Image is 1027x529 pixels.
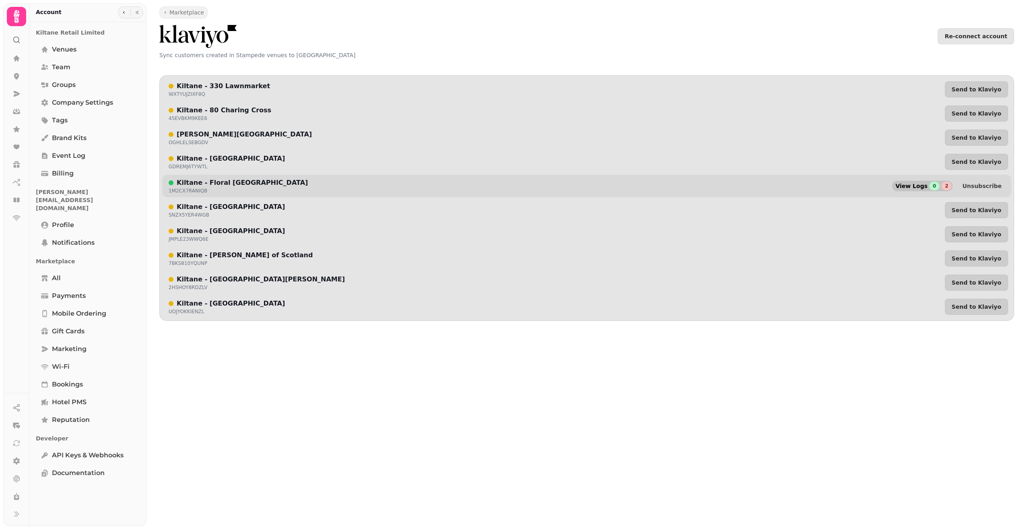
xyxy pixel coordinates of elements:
[956,181,1008,191] button: Unsubscribe
[52,116,68,125] span: Tags
[52,468,105,478] span: Documentation
[52,380,83,389] span: Bookings
[36,77,140,93] a: Groups
[36,235,140,251] a: Notifications
[169,139,208,146] p: OGHLELSEBGDV
[36,306,140,322] a: Mobile ordering
[36,95,140,111] a: Company settings
[36,376,140,393] a: Bookings
[36,25,140,40] p: Kiltane Retail Limited
[945,33,1007,39] span: Re-connect account
[952,280,1001,285] span: Send to Klaviyo
[952,231,1001,237] span: Send to Klaviyo
[52,169,74,178] span: Billing
[169,163,208,170] p: GDREMJ6TYWTL
[945,154,1008,170] button: Send to Klaviyo
[52,291,86,301] span: Payments
[952,207,1001,213] span: Send to Klaviyo
[52,238,95,248] span: Notifications
[36,394,140,410] a: Hotel PMS
[952,135,1001,141] span: Send to Klaviyo
[945,130,1008,146] button: Send to Klaviyo
[52,62,70,72] span: Team
[159,51,1014,59] p: Sync customers created in Stampede venues to [GEOGRAPHIC_DATA]
[177,299,285,308] p: Kiltane - [GEOGRAPHIC_DATA]
[952,111,1001,116] span: Send to Klaviyo
[36,254,140,269] p: Marketplace
[177,250,313,260] p: Kiltane - [PERSON_NAME] of Scotland
[52,362,70,372] span: Wi-Fi
[52,326,85,336] span: Gift cards
[169,115,207,122] p: 45EVBKM9KEE6
[159,25,237,48] img: Klaviyo
[945,299,1008,315] button: Send to Klaviyo
[177,178,308,188] p: Kiltane - Floral [GEOGRAPHIC_DATA]
[36,112,140,128] a: Tags
[52,80,76,90] span: Groups
[929,182,940,190] div: 0
[945,250,1008,267] button: Send to Klaviyo
[36,130,140,146] a: Brand Kits
[36,8,62,16] h2: Account
[169,188,207,194] p: 1M2CX7RANIQB
[177,81,270,91] p: Kiltane - 330 Lawnmarket
[962,183,1002,189] span: Unsubscribe
[36,270,140,286] a: All
[945,202,1008,218] button: Send to Klaviyo
[892,181,953,191] button: View Logs02
[52,133,87,143] span: Brand Kits
[177,226,285,236] p: Kiltane - [GEOGRAPHIC_DATA]
[52,397,87,407] span: Hotel PMS
[945,275,1008,291] button: Send to Klaviyo
[169,212,209,218] p: SNZX5YER4WGB
[36,465,140,481] a: Documentation
[36,341,140,357] a: Marketing
[945,226,1008,242] button: Send to Klaviyo
[36,165,140,182] a: Billing
[36,185,140,215] p: [PERSON_NAME][EMAIL_ADDRESS][DOMAIN_NAME]
[169,308,204,315] p: UOJYOKKIENZL
[36,288,140,304] a: Payments
[169,284,207,291] p: 2HSHOY8RDZLV
[52,151,85,161] span: Event log
[52,45,76,54] span: Venues
[177,275,345,284] p: Kiltane - [GEOGRAPHIC_DATA][PERSON_NAME]
[52,450,124,460] span: API keys & webhooks
[52,344,87,354] span: Marketing
[159,6,208,19] a: Marketplace
[177,130,312,139] p: [PERSON_NAME][GEOGRAPHIC_DATA]
[895,183,928,189] span: View Logs
[169,91,205,97] p: WXTYUJZIXF8Q
[36,323,140,339] a: Gift cards
[952,159,1001,165] span: Send to Klaviyo
[952,256,1001,261] span: Send to Klaviyo
[177,105,271,115] p: Kiltane - 80 Charing Cross
[36,412,140,428] a: Reputation
[36,148,140,164] a: Event log
[36,59,140,75] a: Team
[36,359,140,375] a: Wi-Fi
[945,105,1008,122] button: Send to Klaviyo
[952,304,1001,310] span: Send to Klaviyo
[36,41,140,58] a: Venues
[52,98,113,107] span: Company settings
[945,81,1008,97] button: Send to Klaviyo
[52,220,74,230] span: Profile
[52,415,90,425] span: Reputation
[169,236,208,242] p: JMPLE23WWQ6E
[36,431,140,446] p: Developer
[177,202,285,212] p: Kiltane - [GEOGRAPHIC_DATA]
[36,217,140,233] a: Profile
[36,447,140,463] a: API keys & webhooks
[938,28,1014,44] button: Re-connect account
[952,87,1001,92] span: Send to Klaviyo
[169,8,204,17] span: Marketplace
[177,154,285,163] p: Kiltane - [GEOGRAPHIC_DATA]
[52,309,106,318] span: Mobile ordering
[169,260,207,267] p: 7BKS810YQUNP
[941,182,952,190] div: 2
[29,22,146,526] nav: Tabs
[52,273,61,283] span: All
